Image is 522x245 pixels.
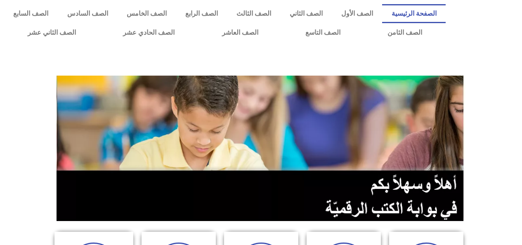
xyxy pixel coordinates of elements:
[99,23,198,42] a: الصف الحادي عشر
[198,23,282,42] a: الصف العاشر
[364,23,446,42] a: الصف الثامن
[117,4,176,23] a: الصف الخامس
[176,4,227,23] a: الصف الرابع
[382,4,446,23] a: الصفحة الرئيسية
[58,4,117,23] a: الصف السادس
[282,23,364,42] a: الصف التاسع
[227,4,280,23] a: الصف الثالث
[332,4,382,23] a: الصف الأول
[4,23,99,42] a: الصف الثاني عشر
[280,4,332,23] a: الصف الثاني
[4,4,58,23] a: الصف السابع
